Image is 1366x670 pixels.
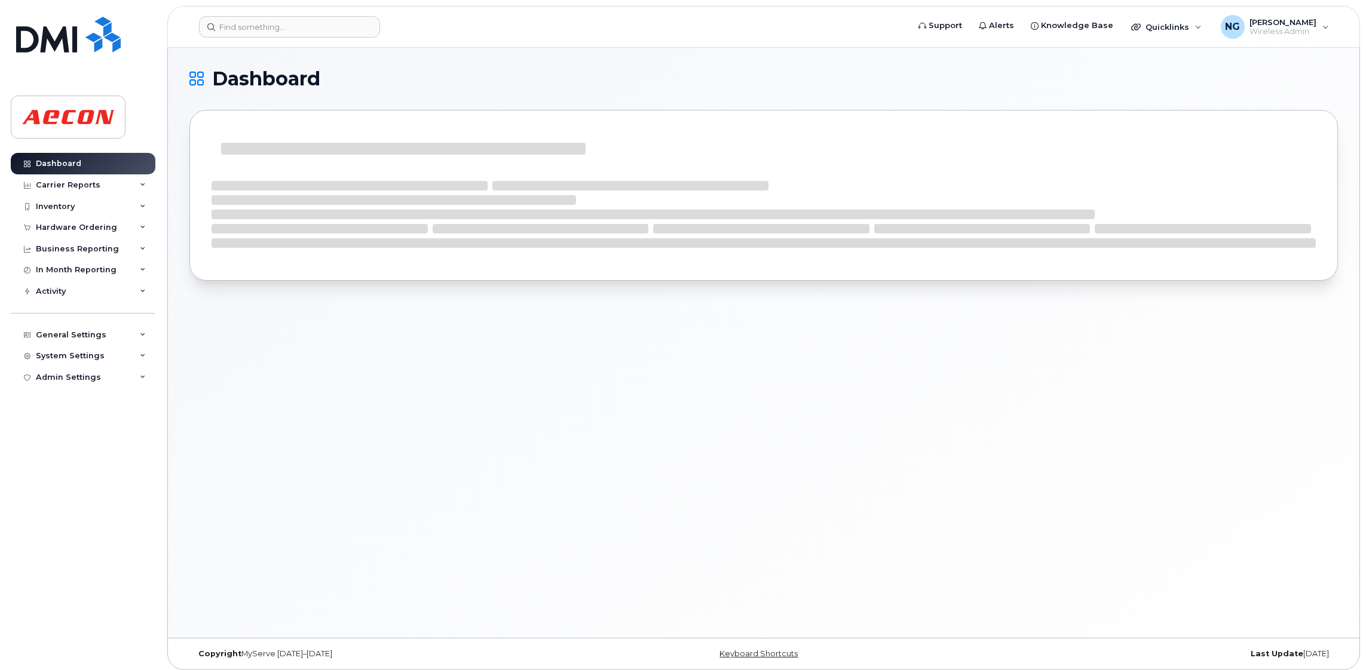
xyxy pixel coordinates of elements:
[198,649,241,658] strong: Copyright
[1251,649,1303,658] strong: Last Update
[189,649,572,659] div: MyServe [DATE]–[DATE]
[955,649,1338,659] div: [DATE]
[719,649,798,658] a: Keyboard Shortcuts
[212,70,320,88] span: Dashboard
